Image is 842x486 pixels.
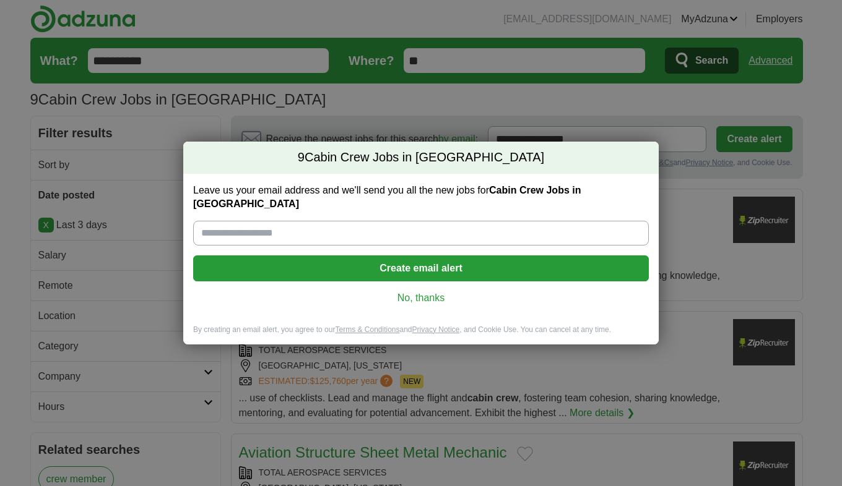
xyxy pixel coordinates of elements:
a: Privacy Notice [412,325,460,334]
a: Terms & Conditions [335,325,399,334]
strong: Cabin Crew Jobs in [GEOGRAPHIC_DATA] [193,185,581,209]
a: No, thanks [203,291,639,305]
span: 9 [298,149,305,166]
h2: Cabin Crew Jobs in [GEOGRAPHIC_DATA] [183,142,659,174]
div: By creating an email alert, you agree to our and , and Cookie Use. You can cancel at any time. [183,325,659,345]
button: Create email alert [193,255,649,281]
label: Leave us your email address and we'll send you all the new jobs for [193,184,649,211]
